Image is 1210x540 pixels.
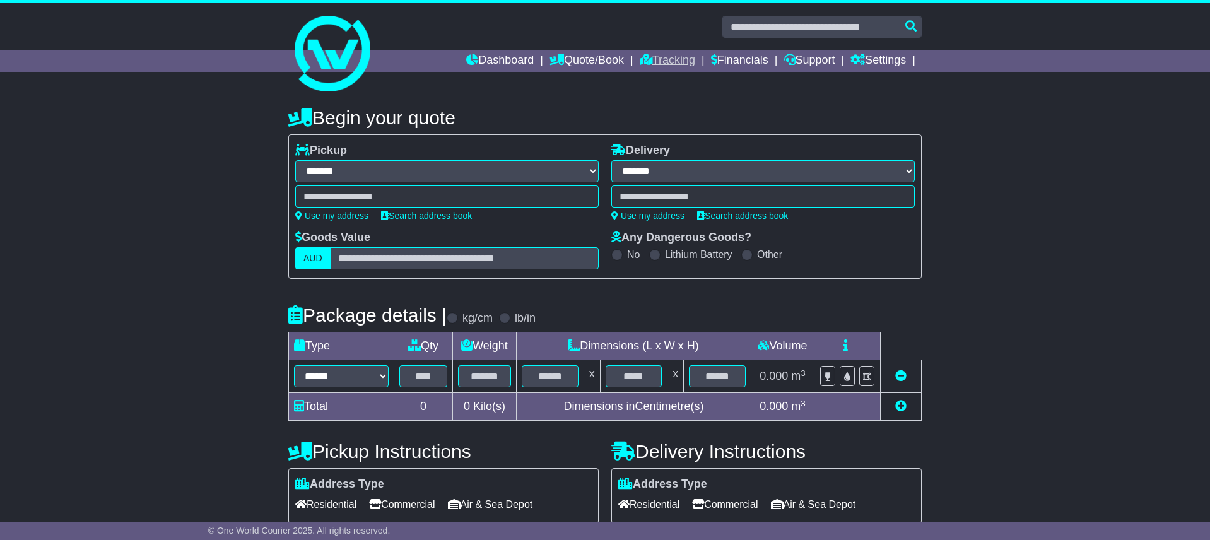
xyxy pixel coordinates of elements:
span: 0.000 [760,370,788,382]
span: Air & Sea Depot [771,495,856,514]
td: 0 [394,393,453,421]
label: kg/cm [462,312,493,326]
td: Qty [394,332,453,360]
span: 0 [464,400,470,413]
label: Pickup [295,144,347,158]
label: Delivery [611,144,670,158]
h4: Package details | [288,305,447,326]
label: Address Type [295,478,384,491]
a: Quote/Book [549,50,624,72]
label: Goods Value [295,231,370,245]
a: Tracking [640,50,695,72]
sup: 3 [801,399,806,408]
span: Residential [295,495,356,514]
td: Kilo(s) [453,393,517,421]
a: Remove this item [895,370,907,382]
a: Settings [850,50,906,72]
a: Search address book [697,211,788,221]
span: Commercial [692,495,758,514]
span: © One World Courier 2025. All rights reserved. [208,525,391,536]
span: 0.000 [760,400,788,413]
span: m [791,400,806,413]
h4: Begin your quote [288,107,922,128]
td: x [584,360,600,393]
span: Commercial [369,495,435,514]
td: x [667,360,684,393]
td: Weight [453,332,517,360]
label: Address Type [618,478,707,491]
span: Residential [618,495,679,514]
a: Use my address [295,211,368,221]
td: Dimensions in Centimetre(s) [516,393,751,421]
label: Other [757,249,782,261]
td: Total [289,393,394,421]
td: Volume [751,332,814,360]
span: Air & Sea Depot [448,495,533,514]
a: Dashboard [466,50,534,72]
a: Add new item [895,400,907,413]
sup: 3 [801,368,806,378]
a: Support [784,50,835,72]
span: m [791,370,806,382]
label: Lithium Battery [665,249,732,261]
label: Any Dangerous Goods? [611,231,751,245]
td: Dimensions (L x W x H) [516,332,751,360]
a: Financials [711,50,768,72]
label: lb/in [515,312,536,326]
h4: Pickup Instructions [288,441,599,462]
label: No [627,249,640,261]
h4: Delivery Instructions [611,441,922,462]
a: Search address book [381,211,472,221]
a: Use my address [611,211,684,221]
td: Type [289,332,394,360]
label: AUD [295,247,331,269]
